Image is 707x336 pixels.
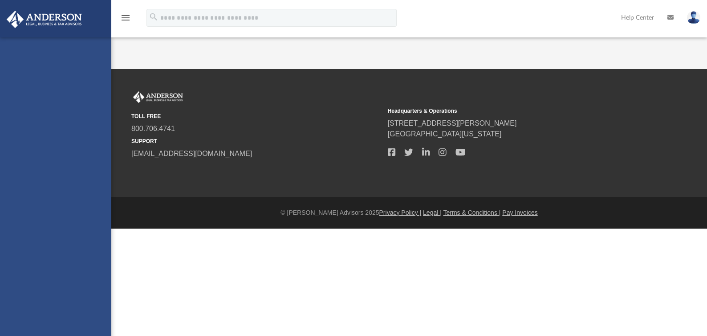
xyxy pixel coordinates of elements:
i: menu [120,12,131,23]
img: Anderson Advisors Platinum Portal [4,11,85,28]
small: Headquarters & Operations [388,107,638,115]
a: Privacy Policy | [379,209,422,216]
a: Pay Invoices [502,209,537,216]
a: [GEOGRAPHIC_DATA][US_STATE] [388,130,502,138]
div: © [PERSON_NAME] Advisors 2025 [111,208,707,217]
i: search [149,12,158,22]
a: [EMAIL_ADDRESS][DOMAIN_NAME] [131,150,252,157]
img: User Pic [687,11,700,24]
a: [STREET_ADDRESS][PERSON_NAME] [388,119,517,127]
img: Anderson Advisors Platinum Portal [131,91,185,103]
a: 800.706.4741 [131,125,175,132]
small: SUPPORT [131,137,382,145]
a: menu [120,17,131,23]
small: TOLL FREE [131,112,382,120]
a: Terms & Conditions | [443,209,501,216]
a: Legal | [423,209,442,216]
